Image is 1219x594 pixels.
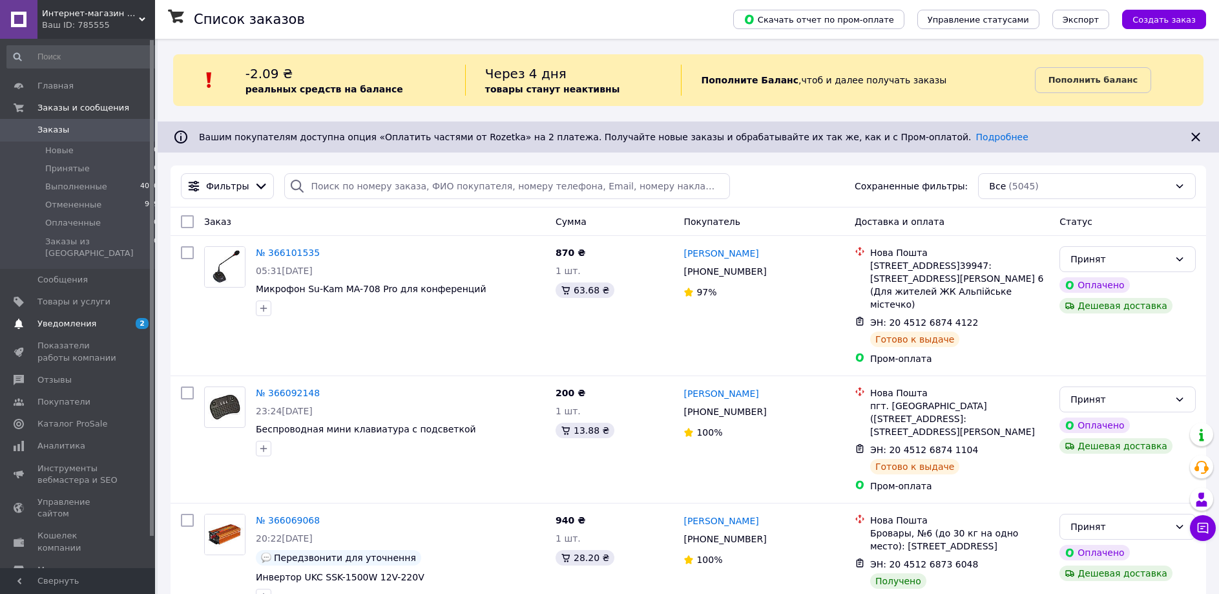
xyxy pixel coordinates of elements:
[37,102,129,114] span: Заказы и сообщения
[37,340,120,363] span: Показатели работы компании
[928,15,1029,25] span: Управление статусами
[556,282,614,298] div: 63.68 ₴
[37,296,110,308] span: Товары и услуги
[256,406,313,416] span: 23:24[DATE]
[556,388,585,398] span: 200 ₴
[256,266,313,276] span: 05:31[DATE]
[245,84,403,94] b: реальных средств на балансе
[37,440,85,452] span: Аналитика
[1059,566,1172,581] div: Дешевая доставка
[37,418,107,430] span: Каталог ProSale
[194,12,305,27] h1: Список заказов
[683,387,758,400] a: [PERSON_NAME]
[256,284,486,294] span: Микрофон Su-Kam MA-708 Pro для конференций
[681,530,769,548] div: [PHONE_NUMBER]
[744,14,894,25] span: Скачать отчет по пром-оплате
[485,66,567,81] span: Через 4 дня
[206,180,249,193] span: Фильтры
[696,287,716,297] span: 97%
[1008,181,1039,191] span: (5045)
[870,514,1049,527] div: Нова Пошта
[140,181,158,193] span: 4070
[256,572,424,582] span: Инвертор UKC SSK-1500W 12V-220V
[256,424,476,434] span: Беспроводная мини клавиатура с подсветкой
[1059,545,1129,560] div: Оплачено
[855,180,968,193] span: Сохраненные фильтры:
[37,463,120,486] span: Инструменты вебмастера и SEO
[45,236,154,259] span: Заказы из [GEOGRAPHIC_DATA]
[1048,75,1138,85] b: Пополнить баланс
[870,459,959,474] div: Готово к выдаче
[42,8,139,19] span: Интернет-магазин электроники iDevice.
[37,374,72,386] span: Отзывы
[870,445,979,455] span: ЭН: 20 4512 6874 1104
[37,124,69,136] span: Заказы
[1070,392,1169,407] div: Принят
[1059,438,1172,454] div: Дешевая доставка
[256,515,320,525] a: № 366069068
[683,514,758,527] a: [PERSON_NAME]
[45,199,101,211] span: Отмененные
[1190,515,1216,541] button: Чат с покупателем
[45,163,90,175] span: Принятые
[976,132,1028,142] a: Подробнее
[556,406,581,416] span: 1 шт.
[556,550,614,566] div: 28.20 ₴
[870,352,1049,365] div: Пром-оплата
[556,266,581,276] span: 1 шт.
[1070,252,1169,266] div: Принят
[556,533,581,544] span: 1 шт.
[205,514,245,555] img: Фото товару
[37,274,88,286] span: Сообщения
[261,553,271,563] img: :speech_balloon:
[205,391,245,423] img: Фото товару
[154,236,158,259] span: 0
[681,403,769,421] div: [PHONE_NUMBER]
[37,530,120,553] span: Кошелек компании
[37,564,70,576] span: Маркет
[870,332,959,347] div: Готово к выдаче
[681,65,1034,96] div: , чтоб и далее получать заказы
[1035,67,1151,93] a: Пополнить баланс
[154,145,158,156] span: 0
[1059,217,1092,227] span: Статус
[696,555,722,565] span: 100%
[917,10,1039,29] button: Управление статусами
[45,217,101,229] span: Оплаченные
[556,248,585,258] span: 870 ₴
[1052,10,1109,29] button: Экспорт
[696,427,722,438] span: 100%
[136,318,149,329] span: 2
[870,387,1049,399] div: Нова Пошта
[204,387,245,428] a: Фото товару
[204,246,245,288] a: Фото товару
[274,553,416,563] span: Передзвонити для уточнення
[145,199,158,211] span: 969
[1070,520,1169,534] div: Принят
[245,66,293,81] span: -2.09 ₴
[1059,418,1129,433] div: Оплачено
[154,163,158,175] span: 6
[989,180,1006,193] span: Все
[199,132,1028,142] span: Вашим покупателям доступна опция «Оплатить частями от Rozetka» на 2 платежа. Получайте новые зака...
[45,145,74,156] span: Новые
[870,480,1049,493] div: Пром-оплата
[870,399,1049,438] div: пгт. [GEOGRAPHIC_DATA] ([STREET_ADDRESS]: [STREET_ADDRESS][PERSON_NAME]
[855,217,944,227] span: Доставка и оплата
[256,533,313,544] span: 20:22[DATE]
[1122,10,1206,29] button: Создать заказ
[870,559,979,569] span: ЭН: 20 4512 6873 6048
[556,217,587,227] span: Сумма
[204,217,231,227] span: Заказ
[556,515,585,525] span: 940 ₴
[556,423,614,438] div: 13.88 ₴
[45,181,107,193] span: Выполненные
[870,527,1049,553] div: Бровары, №6 (до 30 кг на одно место): [STREET_ADDRESS]
[683,247,758,260] a: [PERSON_NAME]
[870,573,926,589] div: Получено
[485,84,620,94] b: товары станут неактивны
[37,396,90,408] span: Покупатели
[1109,14,1206,24] a: Создать заказ
[154,217,158,229] span: 0
[870,317,979,328] span: ЭН: 20 4512 6874 4122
